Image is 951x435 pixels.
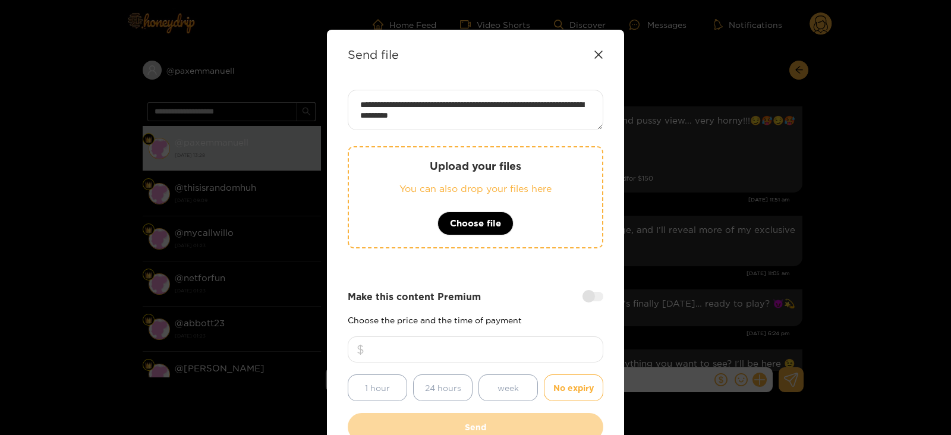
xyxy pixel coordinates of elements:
p: Upload your files [373,159,578,173]
button: 1 hour [348,374,407,401]
button: Choose file [437,212,514,235]
span: 1 hour [365,381,390,395]
span: week [497,381,519,395]
strong: Send file [348,48,399,61]
span: 24 hours [425,381,461,395]
p: You can also drop your files here [373,182,578,196]
p: Choose the price and the time of payment [348,316,603,324]
span: Choose file [450,216,501,231]
button: 24 hours [413,374,473,401]
button: No expiry [544,374,603,401]
span: No expiry [553,381,594,395]
button: week [478,374,538,401]
strong: Make this content Premium [348,290,481,304]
